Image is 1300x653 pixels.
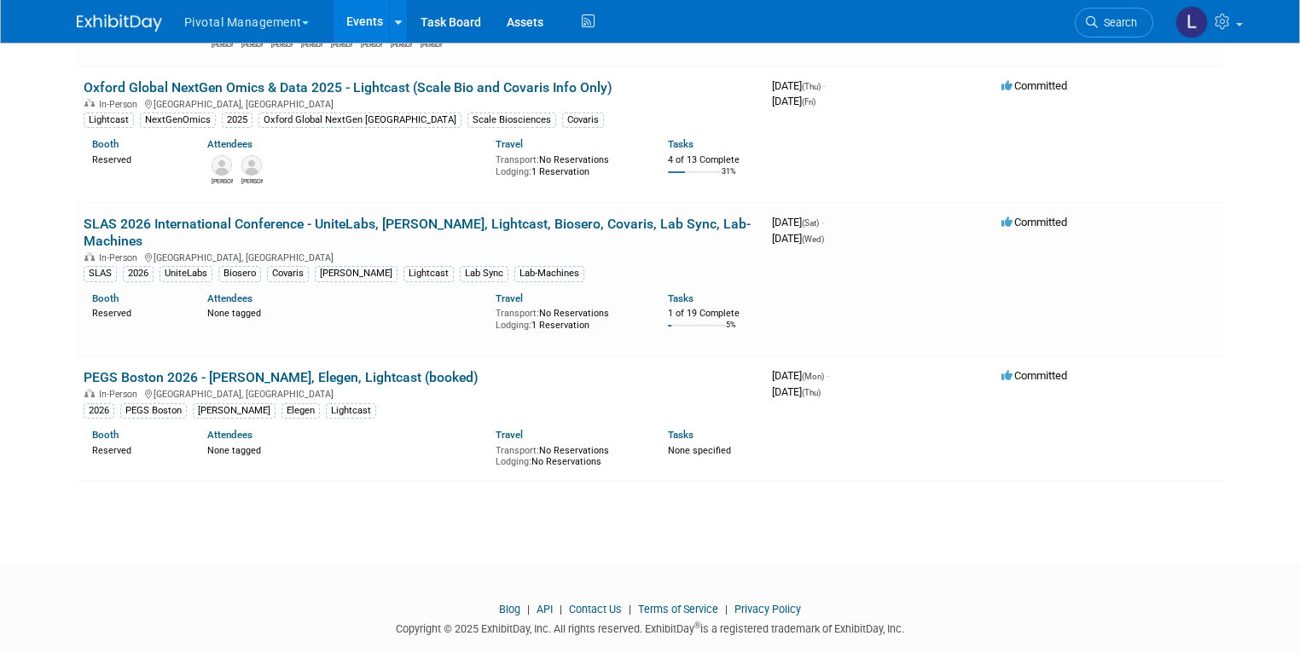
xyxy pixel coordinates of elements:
[460,266,508,281] div: Lab Sync
[496,456,531,467] span: Lodging:
[694,621,700,630] sup: ®
[361,39,382,49] div: Scott Brouilette
[1175,6,1208,38] img: Leslie Pelton
[391,39,412,49] div: Paul Loeffen
[92,138,119,150] a: Booth
[84,216,751,249] a: SLAS 2026 International Conference - UniteLabs, [PERSON_NAME], Lightcast, Biosero, Covaris, Lab S...
[802,218,819,228] span: (Sat)
[84,403,114,419] div: 2026
[624,603,635,615] span: |
[1001,79,1067,92] span: Committed
[668,429,694,441] a: Tasks
[99,389,142,400] span: In-Person
[84,96,758,110] div: [GEOGRAPHIC_DATA], [GEOGRAPHIC_DATA]
[241,176,263,186] div: Jonathan Didier
[241,155,262,176] img: Jonathan Didier
[496,429,523,441] a: Travel
[523,603,534,615] span: |
[496,304,643,331] div: No Reservations 1 Reservation
[84,389,95,397] img: In-Person Event
[281,403,320,419] div: Elegen
[326,403,376,419] div: Lightcast
[84,386,758,400] div: [GEOGRAPHIC_DATA], [GEOGRAPHIC_DATA]
[496,442,643,468] div: No Reservations No Reservations
[77,14,162,32] img: ExhibitDay
[207,304,483,320] div: None tagged
[421,39,442,49] div: Jonathan Didier
[84,369,479,385] a: PEGS Boston 2026 - [PERSON_NAME], Elegen, Lightcast (booked)
[668,308,757,320] div: 1 of 19 Complete
[92,304,182,320] div: Reserved
[802,234,824,244] span: (Wed)
[218,266,261,281] div: Biosero
[668,292,694,304] a: Tasks
[668,138,694,150] a: Tasks
[496,154,539,165] span: Transport:
[514,266,584,281] div: Lab-Machines
[212,155,232,176] img: Carrie Maynard
[823,79,826,92] span: -
[212,39,233,49] div: Paul Steinberg
[772,369,829,382] span: [DATE]
[84,79,612,95] a: Oxford Global NextGen Omics & Data 2025 - Lightcast (Scale Bio and Covaris Info Only)
[140,113,216,128] div: NextGenOmics
[772,385,821,398] span: [DATE]
[569,603,622,615] a: Contact Us
[160,266,212,281] div: UniteLabs
[92,429,119,441] a: Booth
[123,266,154,281] div: 2026
[562,113,604,128] div: Covaris
[84,250,758,263] div: [GEOGRAPHIC_DATA], [GEOGRAPHIC_DATA]
[1075,8,1153,38] a: Search
[301,39,322,49] div: Simon Margerison
[84,113,134,128] div: Lightcast
[726,321,736,344] td: 5%
[207,429,252,441] a: Attendees
[496,320,531,331] span: Lodging:
[84,99,95,107] img: In-Person Event
[638,603,718,615] a: Terms of Service
[207,292,252,304] a: Attendees
[668,154,757,166] div: 4 of 13 Complete
[331,39,352,49] div: Marco Woldt
[1001,216,1067,228] span: Committed
[120,403,187,419] div: PEGS Boston
[99,99,142,110] span: In-Person
[734,603,801,615] a: Privacy Policy
[467,113,556,128] div: Scale Biosciences
[802,388,821,397] span: (Thu)
[802,97,815,107] span: (Fri)
[668,445,731,456] span: None specified
[222,113,252,128] div: 2025
[827,369,829,382] span: -
[315,266,398,281] div: [PERSON_NAME]
[92,292,119,304] a: Booth
[92,151,182,166] div: Reserved
[1001,369,1067,382] span: Committed
[802,372,824,381] span: (Mon)
[496,151,643,177] div: No Reservations 1 Reservation
[537,603,553,615] a: API
[772,232,824,245] span: [DATE]
[84,252,95,261] img: In-Person Event
[721,603,732,615] span: |
[271,39,293,49] div: Paul Wylie
[207,442,483,457] div: None tagged
[258,113,461,128] div: Oxford Global NextGen [GEOGRAPHIC_DATA]
[207,138,252,150] a: Attendees
[496,138,523,150] a: Travel
[84,266,117,281] div: SLAS
[267,266,309,281] div: Covaris
[802,82,821,91] span: (Thu)
[99,252,142,263] span: In-Person
[821,216,824,228] span: -
[772,216,824,228] span: [DATE]
[772,79,826,92] span: [DATE]
[496,166,531,177] span: Lodging:
[193,403,276,419] div: [PERSON_NAME]
[499,603,520,615] a: Blog
[722,167,736,190] td: 31%
[92,442,182,457] div: Reserved
[1098,16,1137,29] span: Search
[496,445,539,456] span: Transport:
